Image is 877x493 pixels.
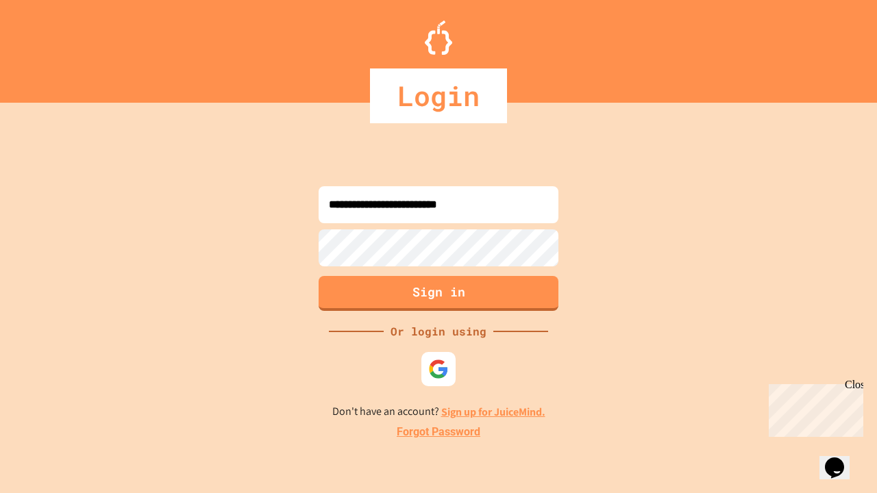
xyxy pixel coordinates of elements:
iframe: chat widget [819,438,863,479]
p: Don't have an account? [332,403,545,420]
a: Sign up for JuiceMind. [441,405,545,419]
div: Or login using [384,323,493,340]
div: Chat with us now!Close [5,5,95,87]
img: google-icon.svg [428,359,449,379]
img: Logo.svg [425,21,452,55]
iframe: chat widget [763,379,863,437]
button: Sign in [319,276,558,311]
a: Forgot Password [397,424,480,440]
div: Login [370,68,507,123]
